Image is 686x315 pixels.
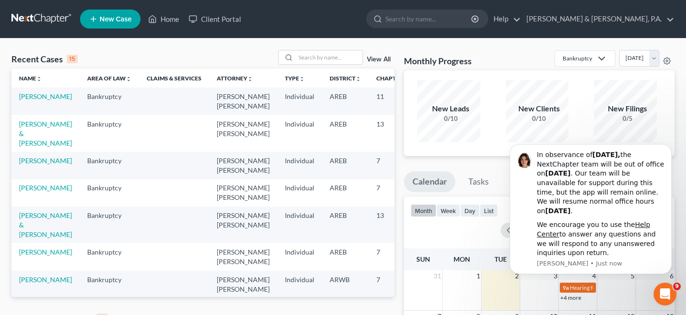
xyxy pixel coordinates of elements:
[563,54,592,62] div: Bankruptcy
[322,207,369,243] td: AREB
[322,243,369,270] td: AREB
[369,88,416,115] td: 11
[355,76,361,82] i: unfold_more
[19,184,72,192] a: [PERSON_NAME]
[489,10,521,28] a: Help
[19,92,72,100] a: [PERSON_NAME]
[475,270,481,282] span: 1
[19,120,72,147] a: [PERSON_NAME] & [PERSON_NAME]
[369,243,416,270] td: 7
[570,284,660,291] span: Hearing for Whitehall Pharmacy LLC
[80,271,139,298] td: Bankruptcy
[19,276,72,284] a: [PERSON_NAME]
[322,152,369,179] td: AREB
[19,157,72,165] a: [PERSON_NAME]
[376,75,409,82] a: Chapterunfold_more
[404,55,472,67] h3: Monthly Progress
[417,114,484,123] div: 0/10
[277,88,322,115] td: Individual
[369,115,416,152] td: 13
[80,152,139,179] td: Bankruptcy
[594,103,661,114] div: New Filings
[417,103,484,114] div: New Leads
[322,115,369,152] td: AREB
[322,271,369,298] td: ARWB
[299,76,305,82] i: unfold_more
[673,283,681,290] span: 9
[67,55,78,63] div: 15
[80,115,139,152] td: Bankruptcy
[209,271,277,298] td: [PERSON_NAME] [PERSON_NAME]
[654,283,676,305] iframe: Intercom live chat
[369,207,416,243] td: 13
[277,115,322,152] td: Individual
[494,255,507,263] span: Tue
[522,10,674,28] a: [PERSON_NAME] & [PERSON_NAME], P.A.
[416,255,430,263] span: Sun
[80,179,139,207] td: Bankruptcy
[277,207,322,243] td: Individual
[460,204,480,217] button: day
[594,114,661,123] div: 0/5
[19,248,72,256] a: [PERSON_NAME]
[209,207,277,243] td: [PERSON_NAME] [PERSON_NAME]
[36,76,42,82] i: unfold_more
[404,171,455,192] a: Calendar
[87,75,131,82] a: Area of Lawunfold_more
[322,179,369,207] td: AREB
[277,152,322,179] td: Individual
[563,284,569,291] span: 9a
[143,10,184,28] a: Home
[285,75,305,82] a: Typeunfold_more
[433,270,442,282] span: 31
[209,115,277,152] td: [PERSON_NAME] [PERSON_NAME]
[277,243,322,270] td: Individual
[126,76,131,82] i: unfold_more
[322,88,369,115] td: AREB
[209,179,277,207] td: [PERSON_NAME] [PERSON_NAME]
[100,16,131,23] span: New Case
[411,204,436,217] button: month
[247,76,253,82] i: unfold_more
[80,88,139,115] td: Bankruptcy
[460,171,497,192] a: Tasks
[369,271,416,298] td: 7
[80,207,139,243] td: Bankruptcy
[209,152,277,179] td: [PERSON_NAME] [PERSON_NAME]
[506,103,573,114] div: New Clients
[209,243,277,270] td: [PERSON_NAME] [PERSON_NAME]
[367,56,391,63] a: View All
[217,75,253,82] a: Attorneyunfold_more
[560,294,581,301] a: +4 more
[209,88,277,115] td: [PERSON_NAME] [PERSON_NAME]
[296,50,363,64] input: Search by name...
[436,204,460,217] button: week
[277,271,322,298] td: Individual
[184,10,246,28] a: Client Portal
[277,179,322,207] td: Individual
[369,179,416,207] td: 7
[80,243,139,270] td: Bankruptcy
[330,75,361,82] a: Districtunfold_more
[385,10,473,28] input: Search by name...
[139,69,209,88] th: Claims & Services
[19,211,72,238] a: [PERSON_NAME] & [PERSON_NAME]
[506,114,573,123] div: 0/10
[495,136,686,280] iframe: Intercom notifications message
[480,204,498,217] button: list
[369,152,416,179] td: 7
[19,75,42,82] a: Nameunfold_more
[454,255,470,263] span: Mon
[11,53,78,65] div: Recent Cases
